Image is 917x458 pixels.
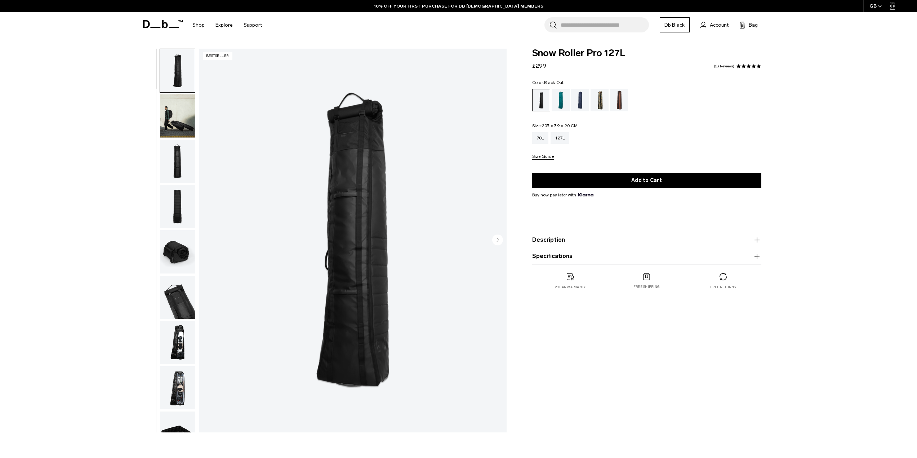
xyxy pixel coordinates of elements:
button: Snow_roller_pro_black_out_new_db9.png [160,139,195,183]
nav: Main Navigation [187,12,267,38]
img: Snow_roller_pro_black_out_new_db2.png [160,366,195,409]
button: Specifications [532,252,761,261]
a: Explore [215,12,233,38]
img: Snow_roller_pro_black_out_new_db10.png [160,94,195,138]
img: Snow_roller_pro_black_out_new_db4.png [160,412,195,455]
img: Snow_roller_pro_black_out_new_db7.png [160,230,195,274]
span: £299 [532,62,546,69]
legend: Color: [532,80,564,85]
a: Blue Hour [571,89,589,111]
button: Snow_roller_pro_black_out_new_db2.png [160,366,195,410]
a: 127L [551,132,569,144]
a: Homegrown with Lu [610,89,628,111]
img: Snow_roller_pro_black_out_new_db5.png [160,321,195,364]
span: Snow Roller Pro 127L [532,49,761,58]
span: Buy now pay later with [532,192,593,198]
a: Db x Beyond Medals [591,89,609,111]
img: Snow_roller_pro_black_out_new_db1.png [199,49,507,432]
button: Snow_roller_pro_black_out_new_db8.png [160,184,195,228]
span: 203 x 39 x 20 CM [542,123,578,128]
a: 70L [532,132,549,144]
button: Description [532,236,761,244]
button: Snow_roller_pro_black_out_new_db7.png [160,230,195,274]
a: Support [244,12,262,38]
button: Add to Cart [532,173,761,188]
legend: Size: [532,124,578,128]
a: Black Out [532,89,550,111]
p: 2 year warranty [555,285,586,290]
span: Black Out [544,80,564,85]
a: Shop [192,12,205,38]
span: Bag [749,21,758,29]
p: Free shipping [633,284,660,289]
button: Snow_roller_pro_black_out_new_db3.png [160,275,195,319]
span: Account [710,21,729,29]
li: 1 / 10 [199,49,507,432]
button: Size Guide [532,154,554,160]
button: Next slide [492,234,503,246]
a: 10% OFF YOUR FIRST PURCHASE FOR DB [DEMOGRAPHIC_DATA] MEMBERS [374,3,543,9]
a: Account [700,21,729,29]
button: Snow_roller_pro_black_out_new_db5.png [160,321,195,365]
a: Midnight Teal [552,89,570,111]
a: Db Black [660,17,690,32]
p: Free returns [710,285,736,290]
img: Snow_roller_pro_black_out_new_db9.png [160,140,195,183]
img: Snow_roller_pro_black_out_new_db1.png [160,49,195,92]
button: Snow_roller_pro_black_out_new_db1.png [160,49,195,93]
img: {"height" => 20, "alt" => "Klarna"} [578,193,593,196]
button: Bag [739,21,758,29]
p: Bestseller [203,52,232,60]
img: Snow_roller_pro_black_out_new_db3.png [160,276,195,319]
img: Snow_roller_pro_black_out_new_db8.png [160,185,195,228]
a: 23 reviews [714,65,734,68]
